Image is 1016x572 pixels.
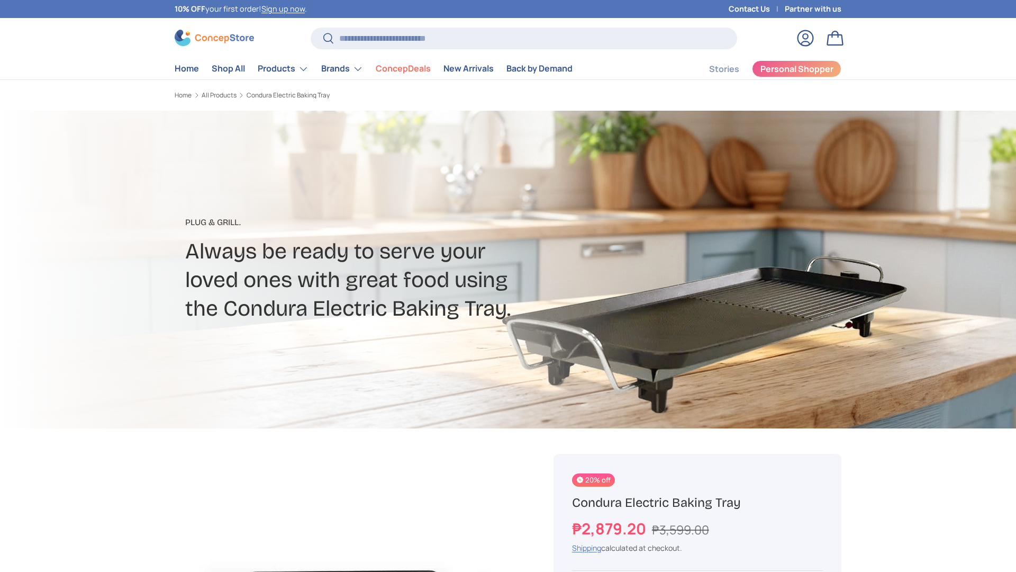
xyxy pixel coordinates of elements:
s: ₱3,599.00 [652,521,709,538]
nav: Breadcrumbs [175,91,528,100]
strong: 10% OFF [175,4,205,14]
a: All Products [202,92,237,99]
a: New Arrivals [443,58,494,79]
p: Plug & Grill. [185,216,592,229]
a: Sign up now [261,4,305,14]
a: Brands [321,58,363,79]
a: Contact Us [729,3,785,15]
a: Stories [709,59,739,79]
a: Personal Shopper [752,60,841,77]
p: your first order! . [175,3,307,15]
a: Partner with us [785,3,841,15]
h2: Always be ready to serve your loved ones with great food using the Condura Electric Baking Tray. [185,237,592,323]
img: ConcepStore [175,30,254,46]
a: Condura Electric Baking Tray [247,92,330,99]
a: Shop All [212,58,245,79]
div: calculated at checkout. [572,542,823,553]
a: ConcepDeals [376,58,431,79]
a: Back by Demand [506,58,573,79]
nav: Primary [175,58,573,79]
strong: ₱2,879.20 [572,518,649,539]
a: Home [175,58,199,79]
span: Personal Shopper [760,65,833,73]
a: Products [258,58,309,79]
a: Home [175,92,192,99]
summary: Brands [315,58,369,79]
summary: Products [251,58,315,79]
h1: Condura Electric Baking Tray [572,495,823,511]
span: 20% off [572,473,615,487]
nav: Secondary [684,58,841,79]
a: Shipping [572,543,601,553]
